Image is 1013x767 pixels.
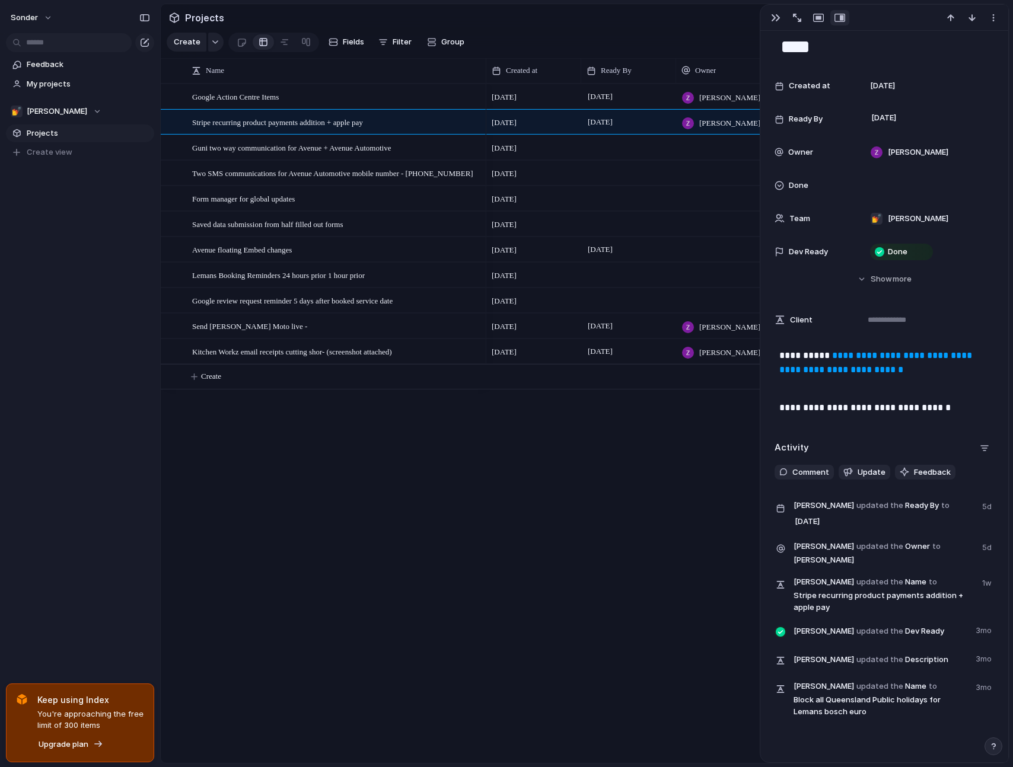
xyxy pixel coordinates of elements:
span: updated the [856,500,903,512]
span: Google Action Centre Items [192,90,279,103]
span: [DATE] [492,142,517,154]
span: Feedback [914,466,951,478]
span: [PERSON_NAME] [794,500,854,512]
span: Create [174,36,200,48]
span: [DATE] [492,244,517,256]
button: Upgrade plan [35,736,107,753]
button: Comment [775,465,834,480]
div: 💅 [11,106,23,117]
button: Create view [6,143,154,161]
span: My projects [27,78,150,90]
span: [PERSON_NAME] [699,92,760,104]
span: Done [888,246,907,258]
span: Update [858,466,885,478]
span: Kitchen Workz email receipts cutting shor- (screenshot attached) [192,344,392,358]
span: updated the [856,654,903,666]
span: 1w [982,575,994,589]
span: Name Block all Queensland Public holidays for Lemans bosch euro [794,679,969,717]
button: Create [167,33,206,52]
span: [DATE] [868,111,900,125]
span: Team [789,213,810,225]
span: [DATE] [492,219,517,231]
button: Feedback [895,465,955,480]
span: [PERSON_NAME] [794,680,854,692]
span: Saved data submission from half filled out forms [192,217,343,231]
span: Avenue floating Embed changes [192,242,292,256]
span: Name Stripe recurring product payments addition + apple pay [794,575,975,613]
span: Two SMS communications for Avenue Automotive mobile number - [PHONE_NUMBER] [192,166,473,180]
span: 3mo [976,622,994,637]
span: Google review request reminder 5 days after booked service date [192,293,393,307]
a: Feedback [6,56,154,73]
span: [DATE] [870,80,895,92]
span: [PERSON_NAME] [699,347,760,359]
span: [PERSON_NAME] [794,541,854,552]
span: [PERSON_NAME] [794,654,854,666]
span: [DATE] [585,90,616,104]
span: Created at [789,80,830,92]
a: My projects [6,75,154,93]
span: [PERSON_NAME] [27,106,87,117]
span: 3mo [976,679,994,694]
span: Stripe recurring product payments addition + apple pay [192,115,363,129]
span: Fields [343,36,364,48]
span: Ready By [794,498,975,530]
span: Created at [506,65,537,76]
button: Showmore [775,269,994,290]
span: Ready By [601,65,632,76]
button: Update [839,465,890,480]
span: Upgrade plan [39,739,88,750]
button: Fields [324,33,369,52]
span: sonder [11,12,38,24]
span: Comment [792,466,829,478]
span: Dev Ready [789,246,828,258]
span: to [929,680,937,692]
span: Feedback [27,59,150,71]
span: Guni two way communication for Avenue + Avenue Automotive [192,140,391,154]
span: [DATE] [492,91,517,103]
span: [PERSON_NAME] [888,213,948,225]
span: 3mo [976,651,994,665]
span: [DATE] [585,344,616,359]
span: Done [789,180,808,191]
span: [PERSON_NAME] [699,321,760,333]
span: Show [871,273,892,285]
span: Form manager for global updates [192,191,295,205]
span: Create view [27,146,72,158]
span: Create [201,370,221,382]
button: sonder [5,8,59,27]
span: to [929,576,937,588]
span: 5d [982,539,994,554]
button: Filter [374,33,416,52]
span: Projects [183,7,227,28]
span: Ready By [789,113,823,125]
span: [DATE] [792,514,823,529]
span: [DATE] [585,115,616,129]
span: [PERSON_NAME] [699,117,760,129]
span: Dev Ready [794,622,969,639]
span: updated the [856,625,903,637]
span: Name [206,65,224,76]
span: You're approaching the free limit of 300 items [37,708,144,731]
span: [DATE] [585,242,616,257]
span: [PERSON_NAME] [794,554,854,566]
a: Projects [6,124,154,142]
span: updated the [856,680,903,692]
span: [DATE] [492,168,517,180]
span: to [941,500,950,512]
span: [DATE] [492,295,517,307]
span: 5d [982,498,994,513]
span: [DATE] [492,117,517,129]
span: Send [PERSON_NAME] Moto live - [192,319,307,333]
span: Projects [27,127,150,139]
span: [DATE] [492,270,517,282]
span: Keep using Index [37,694,144,706]
span: to [932,541,941,552]
span: more [893,273,912,285]
h2: Activity [775,441,809,455]
span: Owner [788,146,813,158]
span: [PERSON_NAME] [794,576,854,588]
button: Group [421,33,470,52]
span: [DATE] [492,193,517,205]
span: Lemans Booking Reminders 24 hours prior 1 hour prior [192,268,365,282]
